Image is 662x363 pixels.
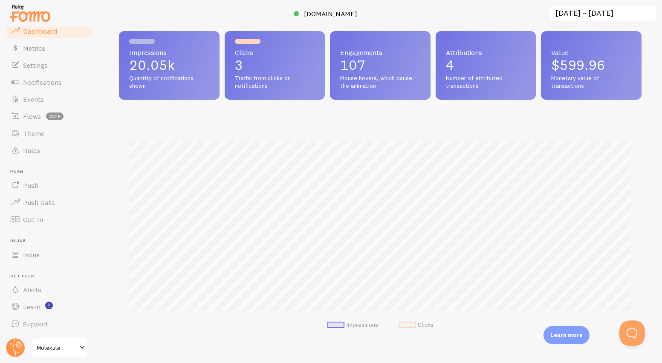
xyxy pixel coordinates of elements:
[5,57,93,74] a: Settings
[10,238,93,244] span: Inline
[23,61,48,69] span: Settings
[23,95,44,104] span: Events
[5,108,93,125] a: Flows beta
[23,215,43,224] span: Opt-In
[37,343,77,353] span: Molekule
[129,49,209,56] span: Impressions
[31,337,88,358] a: Molekule
[5,194,93,211] a: Push Data
[23,251,40,259] span: Inline
[5,125,93,142] a: Theme
[551,49,631,56] span: Value
[551,57,605,73] span: $599.96
[23,129,44,138] span: Theme
[23,112,41,121] span: Flows
[10,169,93,175] span: Push
[543,326,590,344] div: Learn more
[446,49,526,56] span: Attributions
[23,198,55,207] span: Push Data
[45,302,53,309] svg: <p>Watch New Feature Tutorials!</p>
[10,274,93,279] span: Get Help
[5,315,93,332] a: Support
[235,75,315,89] span: Traffic from clicks on notifications
[5,177,93,194] a: Push
[446,58,526,72] p: 4
[327,321,378,329] li: Impressions
[235,49,315,56] span: Clicks
[23,181,38,190] span: Push
[619,320,645,346] iframe: Help Scout Beacon - Open
[5,211,93,228] a: Opt-In
[23,285,41,294] span: Alerts
[550,331,583,339] p: Learn more
[340,75,420,89] span: Mouse hovers, which pause the animation
[129,58,209,72] p: 20.05k
[5,74,93,91] a: Notifications
[5,142,93,159] a: Rules
[23,320,48,328] span: Support
[5,246,93,263] a: Inline
[23,78,62,86] span: Notifications
[551,75,631,89] span: Monetary value of transactions
[340,49,420,56] span: Engagements
[235,58,315,72] p: 3
[5,91,93,108] a: Events
[9,2,52,24] img: fomo-relay-logo-orange.svg
[340,58,420,72] p: 107
[5,281,93,298] a: Alerts
[46,112,64,120] span: beta
[23,27,57,35] span: Dashboard
[5,23,93,40] a: Dashboard
[5,40,93,57] a: Metrics
[399,321,434,329] li: Clicks
[23,44,45,52] span: Metrics
[446,75,526,89] span: Number of attributed transactions
[5,298,93,315] a: Learn
[23,146,40,155] span: Rules
[129,75,209,89] span: Quantity of notifications shown
[23,302,40,311] span: Learn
